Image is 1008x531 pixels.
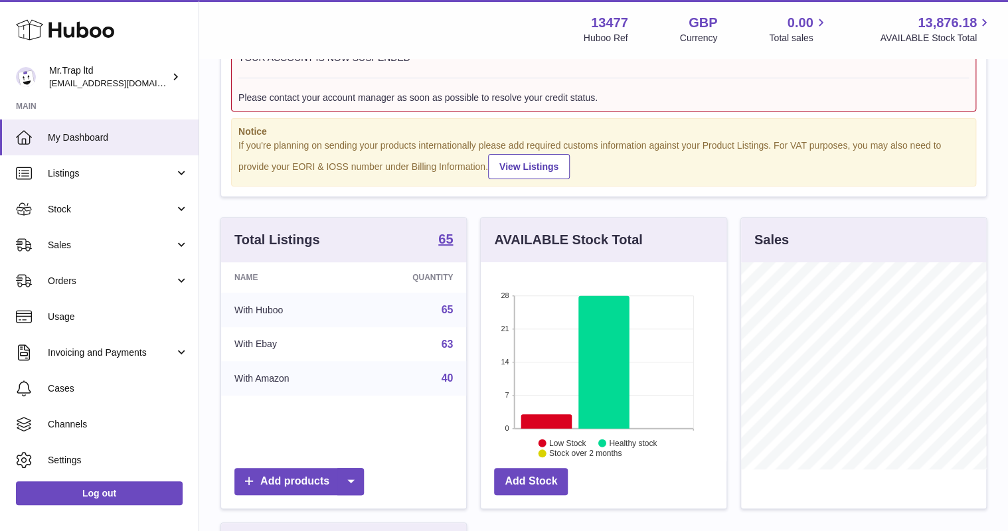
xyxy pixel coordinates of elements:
[221,327,355,362] td: With Ebay
[49,78,195,88] span: [EMAIL_ADDRESS][DOMAIN_NAME]
[48,346,175,359] span: Invoicing and Payments
[788,14,813,32] span: 0.00
[680,32,718,44] div: Currency
[501,358,509,366] text: 14
[494,231,642,249] h3: AVAILABLE Stock Total
[48,275,175,287] span: Orders
[769,14,828,44] a: 0.00 Total sales
[591,14,628,32] strong: 13477
[488,154,570,179] a: View Listings
[549,439,586,448] text: Low Stock
[16,67,36,87] img: office@grabacz.eu
[880,32,992,44] span: AVAILABLE Stock Total
[48,239,175,252] span: Sales
[221,262,355,293] th: Name
[355,262,466,293] th: Quantity
[494,468,568,495] a: Add Stock
[16,481,183,505] a: Log out
[48,167,175,180] span: Listings
[48,203,175,216] span: Stock
[549,449,622,458] text: Stock over 2 months
[442,339,454,350] a: 63
[769,32,828,44] span: Total sales
[238,139,969,179] div: If you're planning on sending your products internationally please add required customs informati...
[221,361,355,396] td: With Amazon
[754,231,789,249] h3: Sales
[234,231,320,249] h3: Total Listings
[501,325,509,333] text: 21
[689,14,717,32] strong: GBP
[221,293,355,327] td: With Huboo
[438,232,453,248] a: 65
[505,424,509,432] text: 0
[880,14,992,44] a: 13,876.18 AVAILABLE Stock Total
[234,468,364,495] a: Add products
[48,131,189,144] span: My Dashboard
[48,418,189,431] span: Channels
[48,454,189,467] span: Settings
[442,372,454,384] a: 40
[501,291,509,299] text: 28
[438,232,453,246] strong: 65
[48,311,189,323] span: Usage
[609,439,657,448] text: Healthy stock
[49,64,169,90] div: Mr.Trap ltd
[238,125,969,138] strong: Notice
[442,304,454,315] a: 65
[48,382,189,395] span: Cases
[584,32,628,44] div: Huboo Ref
[505,391,509,399] text: 7
[918,14,977,32] span: 13,876.18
